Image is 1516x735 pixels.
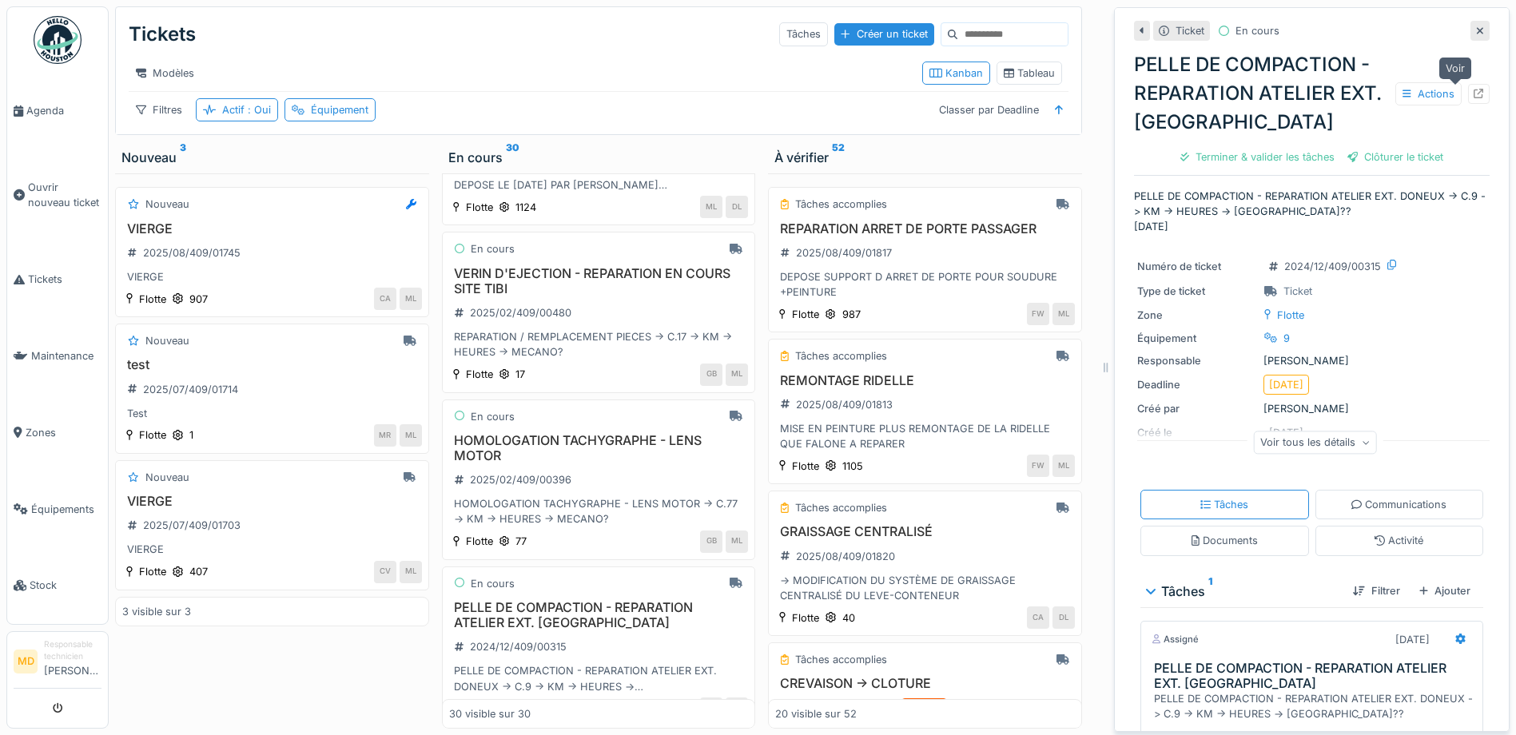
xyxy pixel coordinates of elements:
div: PELLE DE COMPACTION - REPARATION ATELIER EXT. [GEOGRAPHIC_DATA] [1134,50,1490,137]
h3: GRAISSAGE CENTRALISÉ [775,524,1075,539]
div: 2025/07/409/01703 [143,518,241,533]
div: En cours [471,241,515,256]
div: GB [700,364,722,386]
div: Tâches accomplies [795,348,887,364]
div: Flotte [139,564,166,579]
div: ML [1052,455,1075,477]
div: HOMOLOGATION TACHYGRAPHE - LENS MOTOR -> C.77 -> KM -> HEURES -> MECANO? [449,496,749,526]
span: : Oui [245,104,271,116]
div: 407 [189,564,208,579]
div: Kanban [929,66,983,81]
h3: PELLE DE COMPACTION - REPARATION ATELIER EXT. [GEOGRAPHIC_DATA] [1154,661,1476,691]
div: Nouveau [145,470,189,485]
div: 2025/02/409/00480 [470,305,571,320]
div: [PERSON_NAME] [1137,353,1486,368]
div: GB [700,697,722,720]
div: [DATE] [1395,632,1430,647]
div: DEPOSE SUPPORT D ARRET DE PORTE POUR SOUDURE +PEINTURE [775,269,1075,300]
div: 2025/08/409/01745 [143,245,241,260]
span: Zones [26,425,101,440]
div: 17 [515,367,525,382]
div: Flotte [792,307,819,322]
div: CODE DEFAUT - REPARATION ATELIER EXTERIEUR SAGA DEPOSE LE [DATE] PAR [PERSON_NAME] RETOUR LE ? [449,162,749,193]
div: GB [700,530,722,553]
a: Agenda [7,73,108,149]
div: Ajouter [1413,580,1477,602]
div: 2025/02/409/00396 [470,472,571,487]
div: DL [726,196,748,218]
span: Maintenance [31,348,101,364]
div: En cours [471,409,515,424]
div: MISE EN PEINTURE PLUS REMONTAGE DE LA RIDELLE QUE FALONE A REPARER [775,421,1075,451]
div: Type de ticket [1137,284,1257,299]
div: CV [374,561,396,583]
a: Stock [7,547,108,624]
h3: VIERGE [122,221,422,236]
div: DL [1052,606,1075,629]
div: Flotte [792,610,819,626]
div: 2025/08/409/01820 [796,549,895,564]
div: 3 visible sur 3 [122,604,191,619]
span: Agenda [26,103,101,118]
div: Filtrer [1347,580,1406,602]
div: ML [726,364,748,386]
div: Classer par Deadline [932,98,1046,121]
li: [PERSON_NAME] [44,638,101,685]
div: -> MODIFICATION DU SYSTÈME DE GRAISSAGE CENTRALISÉ DU LEVE-CONTENEUR [775,573,1075,603]
div: 2025/08/409/01817 [796,245,892,260]
div: Équipement [311,102,368,117]
div: Flotte [1277,308,1304,323]
h3: CREVAISON -> CLOTURE [775,676,1075,691]
div: Nouveau [145,333,189,348]
h3: REPARATION ARRET DE PORTE PASSAGER [775,221,1075,236]
div: Tableau [1004,66,1055,81]
div: Documents [1192,533,1258,548]
div: Actions [1395,82,1462,105]
div: ML [700,196,722,218]
div: Créé par [1137,401,1257,416]
div: Terminer & valider les tâches [1174,146,1341,168]
div: Tâches [1147,582,1340,601]
div: REPARATION / REMPLACEMENT PIECES -> C.17 -> KM -> HEURES -> MECANO? [449,329,749,360]
div: 77 [515,534,527,549]
div: Flotte [139,427,166,443]
div: 1105 [842,459,863,474]
sup: 3 [180,148,186,167]
div: 2024/12/409/00315 [470,639,567,654]
div: Ticket [1283,284,1312,299]
div: En cours [1235,23,1279,38]
div: En cours [471,576,515,591]
div: Tâches accomplies [795,652,887,667]
div: Équipement [1137,331,1257,346]
div: Voir tous les détails [1253,431,1377,454]
div: Flotte [466,200,493,215]
div: CA [1027,606,1049,629]
div: 9 [1283,331,1290,346]
div: [DATE] [1269,377,1303,392]
div: FW [1027,303,1049,325]
div: Tâches accomplies [795,500,887,515]
div: PELLE DE COMPACTION - REPARATION ATELIER EXT. DONEUX -> C.9 -> KM -> HEURES -> [GEOGRAPHIC_DATA]?... [449,663,749,693]
div: Activité [1375,533,1423,548]
div: Nouveau [121,148,423,167]
p: PELLE DE COMPACTION - REPARATION ATELIER EXT. DONEUX -> C.9 -> KM -> HEURES -> [GEOGRAPHIC_DATA]?... [1134,189,1490,235]
h3: PELLE DE COMPACTION - REPARATION ATELIER EXT. [GEOGRAPHIC_DATA] [449,600,749,630]
div: ML [726,530,748,553]
div: Actif [222,102,271,117]
span: Ouvrir nouveau ticket [28,180,101,210]
div: FW [1027,455,1049,477]
div: Tâches [779,22,828,46]
div: ML [1052,303,1075,325]
a: Zones [7,395,108,471]
div: 2025/07/409/01714 [143,382,238,397]
h3: VERIN D'EJECTION - REPARATION EN COURS SITE TIBI [449,266,749,296]
div: Numéro de ticket [1137,259,1257,274]
div: Flotte [466,534,493,549]
div: 30 visible sur 30 [449,706,531,721]
sup: 1 [1208,582,1212,601]
div: 2025/08/409/01813 [796,397,893,412]
div: Voir [1439,58,1471,79]
h3: HOMOLOGATION TACHYGRAPHE - LENS MOTOR [449,433,749,463]
div: Zone [1137,308,1257,323]
div: Deadline [1137,377,1257,392]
